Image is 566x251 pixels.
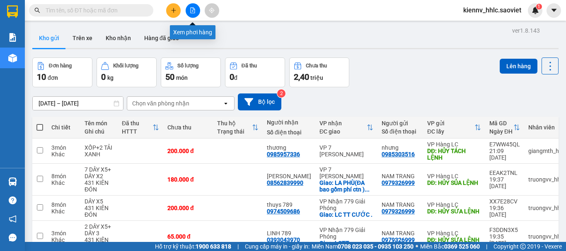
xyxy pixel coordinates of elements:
[37,72,46,82] span: 10
[319,240,373,246] div: Giao: LCTT
[8,54,17,62] img: warehouse-icon
[537,4,540,10] span: 1
[85,144,114,158] div: XỐP+2 TẢI XANH
[8,177,17,186] img: warehouse-icon
[382,230,419,237] div: NAM TRANG
[8,33,17,42] img: solution-icon
[51,151,76,158] div: Khác
[427,179,481,186] div: DĐ: HỦY SỦA LỆNH
[101,72,106,82] span: 0
[520,244,526,249] span: copyright
[550,7,558,14] span: caret-down
[267,151,300,158] div: 0985957336
[85,223,114,237] div: 2 DÂY X5+ DÂY 3
[319,166,373,179] div: VP 7 [PERSON_NAME]
[319,198,373,211] div: VP Nhận 779 Giải Phóng
[166,3,181,18] button: plus
[427,173,481,179] div: VP Hàng LC
[489,198,520,205] div: XX7E28CV
[294,72,309,82] span: 2,40
[170,25,215,39] div: Xem phơi hàng
[319,128,367,135] div: ĐC giao
[209,7,215,13] span: aim
[427,237,481,243] div: DĐ: HỦY SỬA LỆNH
[486,242,487,251] span: |
[267,237,300,243] div: 0393043970
[190,7,196,13] span: file-add
[32,28,66,48] button: Kho gửi
[176,74,188,81] span: món
[66,28,99,48] button: Trên xe
[51,230,76,237] div: 3 món
[319,211,373,218] div: Giao: LC TT CƯỚC .
[427,141,481,148] div: VP Hàng LC
[122,120,152,127] div: Đã thu
[289,57,349,87] button: Chưa thu2,40 triệu
[532,7,539,14] img: icon-new-feature
[489,128,513,135] div: Ngày ĐH
[167,176,209,183] div: 180.000 đ
[167,124,209,131] div: Chưa thu
[267,129,311,136] div: Số điện thoại
[489,176,520,189] div: 19:37 [DATE]
[382,237,415,243] div: 0979326999
[267,230,311,237] div: LINH 789
[338,243,414,250] strong: 0708 023 035 - 0935 103 250
[427,201,481,208] div: VP Hàng LC
[85,237,114,250] div: 431 KIÊN ĐÓN
[427,120,474,127] div: VP gửi
[489,141,520,148] div: E7WW45QL
[85,120,114,127] div: Tên món
[33,97,123,110] input: Select a date range.
[277,89,285,98] sup: 2
[382,120,419,127] div: Người gửi
[205,3,219,18] button: aim
[85,166,114,179] div: 7 DÂY X5+ DÂY X2
[51,173,76,179] div: 8 món
[267,144,311,151] div: thương
[46,6,143,15] input: Tìm tên, số ĐT hoặc mã đơn
[382,151,415,158] div: 0985303516
[500,59,537,74] button: Lên hàng
[382,144,419,151] div: nhưng
[237,242,239,251] span: |
[85,198,114,205] div: DÂY X5
[427,148,481,161] div: DĐ: HỦY TÁCH LỆNH
[267,201,311,208] div: thuys 789
[34,7,40,13] span: search
[48,74,58,81] span: đơn
[267,208,300,215] div: 0974509686
[427,230,481,237] div: VP Hàng LC
[97,57,157,87] button: Khối lượng0kg
[489,120,513,127] div: Mã GD
[9,234,17,241] span: message
[547,3,561,18] button: caret-down
[132,99,189,108] div: Chọn văn phòng nhận
[32,57,92,87] button: Đơn hàng10đơn
[444,243,480,250] strong: 0369 525 060
[9,196,17,204] span: question-circle
[213,117,263,139] th: Toggle SortBy
[319,227,373,240] div: VP Nhận 779 Giải Phóng
[382,173,419,179] div: NAM TRANG
[382,208,415,215] div: 0979326999
[267,173,311,179] div: QUỲNH HẬU
[242,63,257,69] div: Đã thu
[267,119,311,126] div: Người nhận
[489,148,520,161] div: 21:09 [DATE]
[223,100,229,107] svg: open
[138,28,186,48] button: Hàng đã giao
[167,205,209,211] div: 200.000 đ
[196,243,231,250] strong: 1900 633 818
[312,242,414,251] span: Miền Nam
[51,201,76,208] div: 8 món
[427,208,481,215] div: DĐ: HỦY SỬA LỆNH
[489,233,520,246] div: 19:35 [DATE]
[382,201,419,208] div: NAM TRANG
[382,128,419,135] div: Số điện thoại
[7,5,18,18] img: logo-vxr
[9,215,17,223] span: notification
[99,28,138,48] button: Kho nhận
[234,74,237,81] span: đ
[217,128,252,135] div: Trạng thái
